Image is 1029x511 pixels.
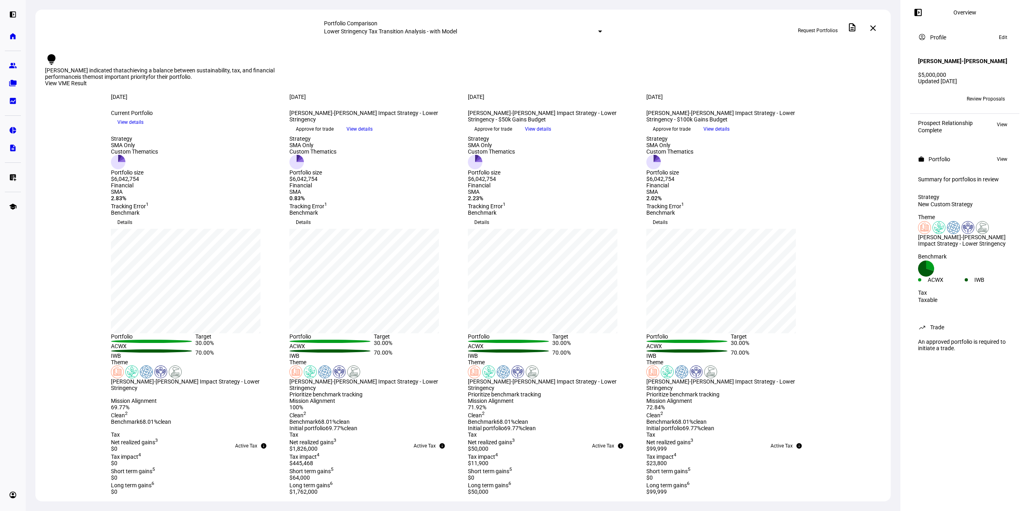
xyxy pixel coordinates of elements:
[868,23,878,33] mat-icon: close
[289,482,333,488] span: Long term gains
[195,349,280,359] div: 70.00%
[334,438,336,443] sup: 3
[918,33,926,41] mat-icon: account_circle
[111,216,139,229] button: Details
[9,173,17,181] eth-mat-symbol: list_alt_add
[5,140,21,156] a: description
[960,92,1011,105] button: Review Proposals
[468,425,504,431] span: Initial portfolio
[646,404,815,410] div: 72.84%
[195,333,280,340] div: Target
[45,80,881,87] div: View VME Result
[525,123,551,135] span: View details
[468,182,637,189] div: Financial
[918,234,1011,247] div: [PERSON_NAME]-[PERSON_NAME] Impact Strategy - Lower Stringency
[468,353,552,359] div: IWB
[511,365,524,378] img: humanRights.colored.svg
[111,176,158,182] div: $6,042,754
[468,474,637,481] div: $0
[646,216,674,229] button: Details
[289,343,374,349] div: ACWX
[947,221,960,234] img: workerTreatment.colored.svg
[468,398,637,404] div: Mission Alignment
[482,410,485,416] sup: 2
[918,201,1011,207] div: New Custom Strategy
[111,189,280,195] div: SMA
[317,452,320,458] sup: 4
[468,195,637,201] div: 2.23%
[646,365,659,378] img: education.colored.svg
[918,78,1011,84] div: Updated [DATE]
[289,94,458,100] div: [DATE]
[289,468,334,474] span: Short term gains
[340,125,379,132] a: View details
[324,20,603,27] div: Portfolio Comparison
[111,353,195,359] div: IWB
[468,460,637,466] div: $11,900
[976,221,989,234] img: pollution.colored.svg
[289,460,458,466] div: $445,468
[704,365,717,378] img: pollution.colored.svg
[45,67,278,80] div: [PERSON_NAME] indicated that is the for their portfolio.
[508,481,511,486] sup: 6
[468,148,515,155] div: Custom Thematics
[681,201,684,207] sup: 1
[646,412,663,419] span: Clean
[496,419,528,425] span: 68.01% clean
[318,419,350,425] span: 68.01% clean
[111,343,195,349] div: ACWX
[974,277,1011,283] div: IWB
[646,378,815,391] div: [PERSON_NAME]-[PERSON_NAME] Impact Strategy - Lower Stringency
[169,365,182,378] img: pollution.colored.svg
[468,454,498,460] span: Tax impact
[468,123,519,135] button: Approve for trade
[111,419,139,425] span: Benchmark
[9,62,17,70] eth-mat-symbol: group
[9,126,17,134] eth-mat-symbol: pie_chart
[289,182,458,189] div: Financial
[918,120,973,126] div: Prospect Relationship
[468,343,552,349] div: ACWX
[504,425,536,431] span: 69.77% clean
[918,221,931,234] img: education.colored.svg
[731,333,815,340] div: Target
[289,353,374,359] div: IWB
[289,404,458,410] div: 100%
[918,297,1011,303] div: Taxable
[111,148,158,155] div: Custom Thematics
[913,8,923,17] mat-icon: left_panel_open
[474,216,489,229] span: Details
[125,410,128,416] sup: 2
[646,209,815,216] div: Benchmark
[117,116,143,128] span: View details
[697,123,736,135] button: View details
[646,148,693,155] div: Custom Thematics
[646,359,815,365] div: Theme
[646,195,815,201] div: 2.02%
[646,94,815,100] div: [DATE]
[9,491,17,499] eth-mat-symbol: account_circle
[997,154,1007,164] span: View
[468,110,637,123] div: [PERSON_NAME]-[PERSON_NAME] Impact Strategy - Lower Stringency - $50k Gains Budget
[918,176,1011,183] div: Summary for portfolios in review
[9,10,17,18] eth-mat-symbol: left_panel_open
[111,460,280,466] div: $0
[646,431,815,438] div: Tax
[646,189,815,195] div: SMA
[289,203,327,209] span: Tracking Error
[374,340,458,349] div: 30.00%
[111,365,124,378] img: education.colored.svg
[330,481,333,486] sup: 6
[289,110,458,123] div: [PERSON_NAME]-[PERSON_NAME] Impact Strategy - Lower Stringency
[111,119,150,125] a: View details
[468,216,496,229] button: Details
[5,57,21,74] a: group
[798,24,838,37] span: Request Portfolios
[918,127,973,133] div: Complete
[111,378,280,391] div: [PERSON_NAME]-[PERSON_NAME] Impact Strategy - Lower Stringency
[5,122,21,138] a: pie_chart
[468,209,637,216] div: Benchmark
[111,398,280,404] div: Mission Alignment
[5,28,21,44] a: home
[289,135,336,142] div: Strategy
